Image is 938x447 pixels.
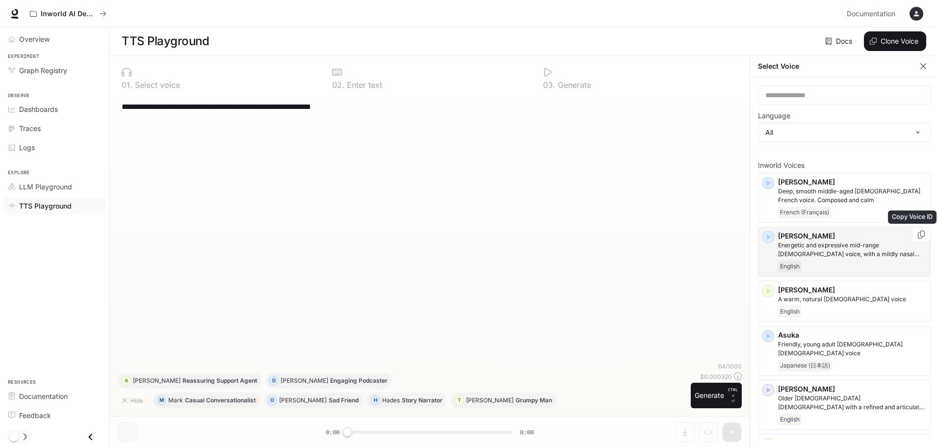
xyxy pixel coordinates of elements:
a: Graph Registry [4,62,105,79]
p: [PERSON_NAME] [778,285,926,295]
p: Generate [555,81,591,89]
span: Logs [19,142,35,153]
button: GenerateCTRL +⏎ [691,383,742,408]
p: Deep, smooth middle-aged male French voice. Composed and calm [778,187,926,205]
p: Mark [168,397,183,403]
p: A warm, natural female voice [778,295,926,304]
a: LLM Playground [4,178,105,195]
span: French (Français) [778,207,831,218]
span: Documentation [19,391,68,401]
p: 0 2 . [332,81,344,89]
div: A [122,373,130,389]
p: Asuka [778,330,926,340]
button: T[PERSON_NAME]Grumpy Man [451,393,556,408]
p: Engaging Podcaster [330,378,388,384]
p: Inworld Voices [758,162,931,169]
div: D [269,373,278,389]
p: Energetic and expressive mid-range male voice, with a mildly nasal quality [778,241,926,259]
p: Older British male with a refined and articulate voice [778,394,926,412]
a: Dashboards [4,101,105,118]
p: Friendly, young adult Japanese female voice [778,340,926,358]
div: Copy Voice ID [888,210,937,224]
span: English [778,306,802,317]
p: [PERSON_NAME] [466,397,514,403]
button: O[PERSON_NAME]Sad Friend [264,393,363,408]
button: Copy Voice ID [916,231,926,238]
p: Casual Conversationalist [185,397,256,403]
div: O [268,393,277,408]
div: T [455,393,464,408]
span: TTS Playground [19,201,72,211]
p: [PERSON_NAME] [778,177,926,187]
p: [PERSON_NAME] [279,397,327,403]
button: Close drawer [79,427,102,447]
span: Traces [19,123,41,133]
h1: TTS Playground [122,31,209,51]
p: [PERSON_NAME] [281,378,328,384]
p: Hades [382,397,400,403]
button: All workspaces [26,4,111,24]
p: CTRL + [728,387,738,398]
p: 64 / 1000 [718,362,742,370]
p: Sad Friend [329,397,359,403]
p: 0 1 . [122,81,132,89]
p: Grumpy Man [516,397,552,403]
a: Logs [4,139,105,156]
a: Overview [4,30,105,48]
span: Dashboards [19,104,58,114]
div: H [371,393,380,408]
button: A[PERSON_NAME]Reassuring Support Agent [118,373,261,389]
span: LLM Playground [19,182,72,192]
span: Dark mode toggle [9,431,19,442]
button: Hide [118,393,149,408]
button: Clone Voice [864,31,926,51]
p: [PERSON_NAME] [778,231,926,241]
a: Docs [823,31,856,51]
span: Feedback [19,410,51,421]
p: Select voice [132,81,180,89]
span: Documentation [847,8,895,20]
a: Documentation [843,4,903,24]
a: Feedback [4,407,105,424]
div: All [758,123,930,142]
p: [PERSON_NAME] [778,384,926,394]
p: Enter text [344,81,382,89]
div: M [157,393,166,408]
span: Graph Registry [19,65,67,76]
span: English [778,414,802,425]
p: Reassuring Support Agent [182,378,257,384]
p: Inworld AI Demos [41,10,96,18]
p: $ 0.000320 [700,372,732,381]
span: English [778,261,802,272]
button: MMarkCasual Conversationalist [153,393,260,408]
span: Overview [19,34,50,44]
a: TTS Playground [4,197,105,214]
a: Documentation [4,388,105,405]
p: [PERSON_NAME] [133,378,181,384]
span: Japanese (日本語) [778,360,832,371]
a: Traces [4,120,105,137]
p: Language [758,112,790,119]
button: D[PERSON_NAME]Engaging Podcaster [265,373,392,389]
p: Story Narrator [402,397,443,403]
p: ⏎ [728,387,738,404]
button: HHadesStory Narrator [367,393,447,408]
p: 0 3 . [543,81,555,89]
